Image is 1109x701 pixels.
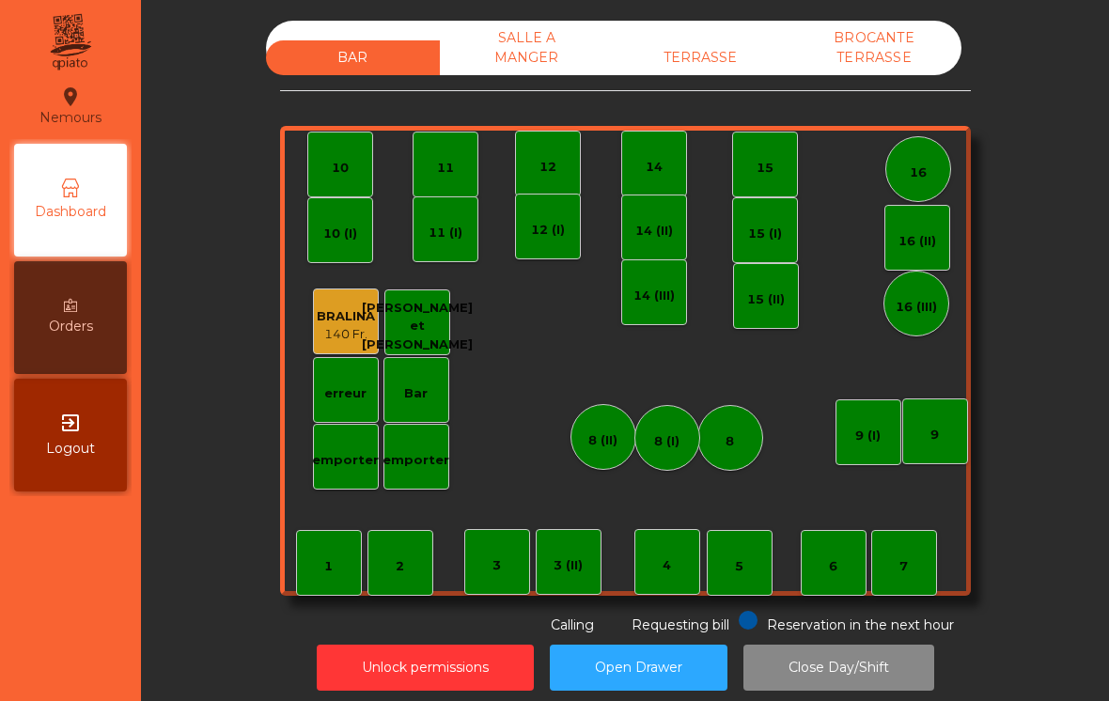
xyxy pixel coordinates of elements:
[396,557,404,576] div: 2
[317,325,375,344] div: 140 Fr.
[635,222,673,241] div: 14 (II)
[492,556,501,575] div: 3
[312,451,379,470] div: emporter
[747,290,785,309] div: 15 (II)
[440,21,614,75] div: SALLE A MANGER
[748,225,782,243] div: 15 (I)
[735,557,743,576] div: 5
[550,645,727,691] button: Open Drawer
[899,557,908,576] div: 7
[531,221,565,240] div: 12 (I)
[437,159,454,178] div: 11
[539,158,556,177] div: 12
[323,225,357,243] div: 10 (I)
[324,557,333,576] div: 1
[362,299,473,354] div: [PERSON_NAME] et [PERSON_NAME]
[39,83,102,130] div: Nemours
[910,164,927,182] div: 16
[49,317,93,336] span: Orders
[829,557,837,576] div: 6
[383,451,449,470] div: emporter
[324,384,367,403] div: erreur
[266,40,440,75] div: BAR
[551,616,594,633] span: Calling
[633,287,675,305] div: 14 (III)
[743,645,934,691] button: Close Day/Shift
[898,232,936,251] div: 16 (II)
[767,616,954,633] span: Reservation in the next hour
[46,439,95,459] span: Logout
[588,431,617,450] div: 8 (II)
[317,307,375,326] div: BRALINA
[654,432,679,451] div: 8 (I)
[663,556,671,575] div: 4
[646,158,663,177] div: 14
[429,224,462,242] div: 11 (I)
[757,159,773,178] div: 15
[930,426,939,444] div: 9
[855,427,881,445] div: 9 (I)
[614,40,788,75] div: TERRASSE
[332,159,349,178] div: 10
[896,298,937,317] div: 16 (III)
[404,384,428,403] div: Bar
[47,9,93,75] img: qpiato
[35,202,106,222] span: Dashboard
[726,432,734,451] div: 8
[59,412,82,434] i: exit_to_app
[788,21,961,75] div: BROCANTE TERRASSE
[59,86,82,108] i: location_on
[632,616,729,633] span: Requesting bill
[317,645,534,691] button: Unlock permissions
[554,556,583,575] div: 3 (II)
